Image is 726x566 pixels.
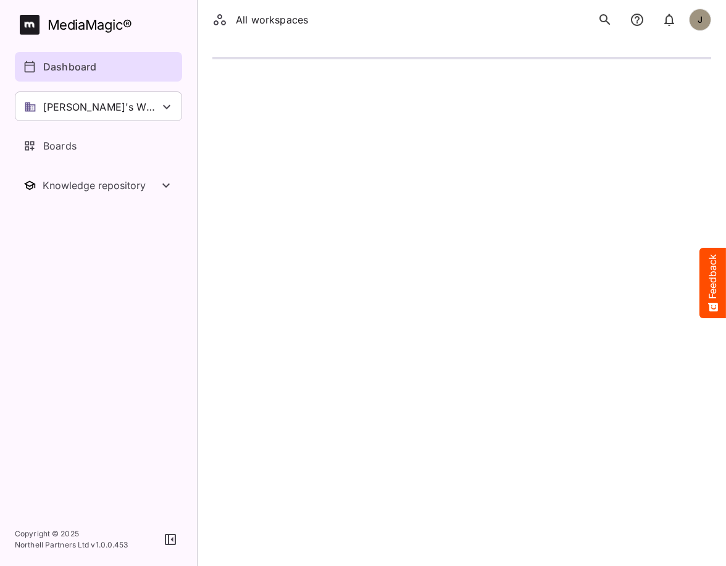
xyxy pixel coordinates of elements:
[43,179,159,192] div: Knowledge repository
[657,7,682,32] button: notifications
[689,9,711,31] div: J
[15,131,182,161] a: Boards
[15,171,182,200] button: Toggle Knowledge repository
[593,7,617,32] button: search
[43,59,96,74] p: Dashboard
[15,528,128,539] p: Copyright © 2025
[699,248,726,318] button: Feedback
[625,7,649,32] button: notifications
[43,99,159,114] p: [PERSON_NAME]'s Workspace
[15,539,128,551] p: Northell Partners Ltd v 1.0.0.453
[20,15,182,35] a: MediaMagic®
[15,171,182,200] nav: Knowledge repository
[48,15,132,35] div: MediaMagic ®
[43,138,77,153] p: Boards
[15,52,182,82] a: Dashboard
